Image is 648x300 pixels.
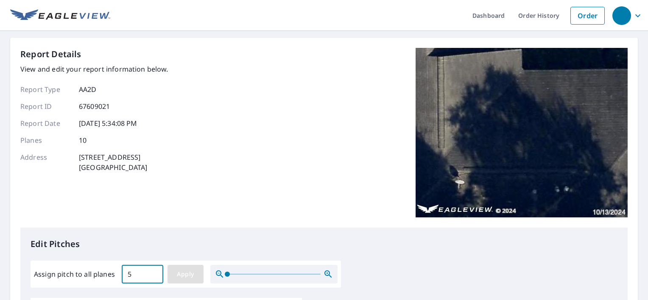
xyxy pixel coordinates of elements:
input: 00.0 [122,262,163,286]
p: Report ID [20,101,71,111]
p: [STREET_ADDRESS] [GEOGRAPHIC_DATA] [79,152,148,172]
p: Report Details [20,48,81,61]
p: 10 [79,135,87,145]
p: View and edit your report information below. [20,64,168,74]
p: Report Date [20,118,71,128]
p: [DATE] 5:34:08 PM [79,118,137,128]
p: 67609021 [79,101,110,111]
span: Apply [174,269,197,280]
p: AA2D [79,84,97,94]
p: Report Type [20,84,71,94]
p: Edit Pitches [31,238,617,250]
label: Assign pitch to all planes [34,269,115,279]
p: Planes [20,135,71,145]
button: Apply [168,265,204,283]
img: Top image [416,48,628,217]
a: Order [570,7,605,25]
p: Address [20,152,71,172]
img: EV Logo [10,9,110,22]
